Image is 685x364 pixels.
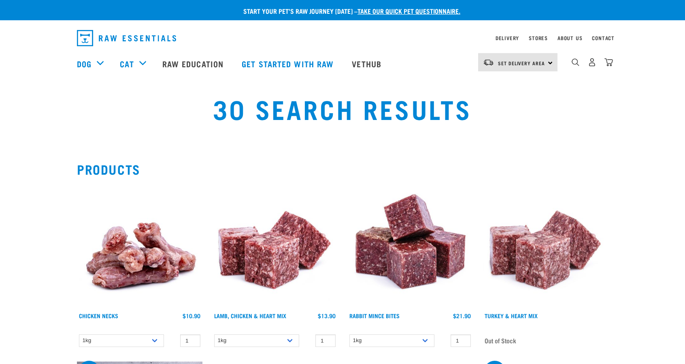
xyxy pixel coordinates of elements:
input: 1 [315,334,336,347]
img: 1124 Lamb Chicken Heart Mix 01 [212,183,338,308]
input: 1 [451,334,471,347]
img: home-icon-1@2x.png [572,58,579,66]
img: home-icon@2x.png [604,58,613,66]
a: Chicken Necks [79,314,118,317]
a: Delivery [496,36,519,39]
h2: Products [77,162,608,176]
a: About Us [557,36,582,39]
img: user.png [588,58,596,66]
img: Pile Of Cubed Turkey Heart Mix For Pets [483,183,608,308]
span: Set Delivery Area [498,62,545,64]
input: 1 [180,334,200,347]
img: van-moving.png [483,59,494,66]
a: Cat [120,58,134,70]
a: Stores [529,36,548,39]
a: Raw Education [154,47,234,80]
a: Turkey & Heart Mix [485,314,538,317]
nav: dropdown navigation [70,27,615,49]
a: Vethub [344,47,391,80]
span: Out of Stock [485,334,516,347]
img: Pile Of Chicken Necks For Pets [77,183,202,308]
img: Whole Minced Rabbit Cubes 01 [347,183,473,308]
a: Dog [77,58,91,70]
h1: 30 Search Results [129,94,556,123]
img: Raw Essentials Logo [77,30,176,46]
div: $10.90 [183,313,200,319]
a: Rabbit Mince Bites [349,314,400,317]
a: Get started with Raw [234,47,344,80]
a: Contact [592,36,615,39]
a: take our quick pet questionnaire. [357,9,460,13]
a: Lamb, Chicken & Heart Mix [214,314,286,317]
div: $13.90 [318,313,336,319]
div: $21.90 [453,313,471,319]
